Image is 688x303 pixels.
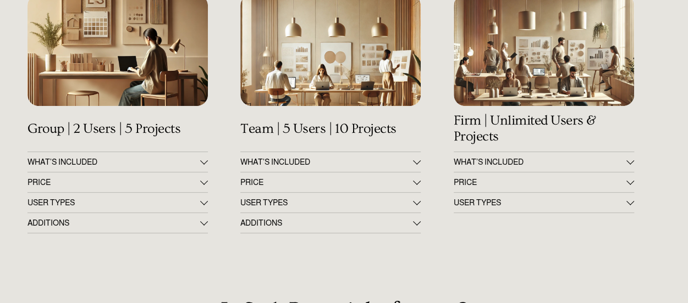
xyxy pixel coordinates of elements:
[454,158,626,166] span: WHAT’S INCLUDED
[27,152,208,172] button: WHAT'S INCLUDED
[454,198,626,207] span: USER TYPES
[240,152,421,172] button: WHAT'S INCLUDED
[240,178,413,187] span: PRICE
[454,113,634,145] h4: Firm | Unlimited Users & Projects
[454,178,626,187] span: PRICE
[240,172,421,192] button: PRICE
[240,121,421,137] h4: Team | 5 Users | 10 Projects
[27,218,200,227] span: ADDITIONS
[27,172,208,192] button: PRICE
[454,172,634,192] button: PRICE
[454,152,634,172] button: WHAT’S INCLUDED
[240,213,421,233] button: ADDITIONS
[240,218,413,227] span: ADDITIONS
[27,193,208,212] button: USER TYPES
[454,193,634,212] button: USER TYPES
[27,178,200,187] span: PRICE
[240,158,413,166] span: WHAT'S INCLUDED
[27,121,208,137] h4: Group | 2 Users | 5 Projects
[27,213,208,233] button: ADDITIONS
[240,193,421,212] button: USER TYPES
[240,198,413,207] span: USER TYPES
[27,158,200,166] span: WHAT'S INCLUDED
[27,198,200,207] span: USER TYPES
